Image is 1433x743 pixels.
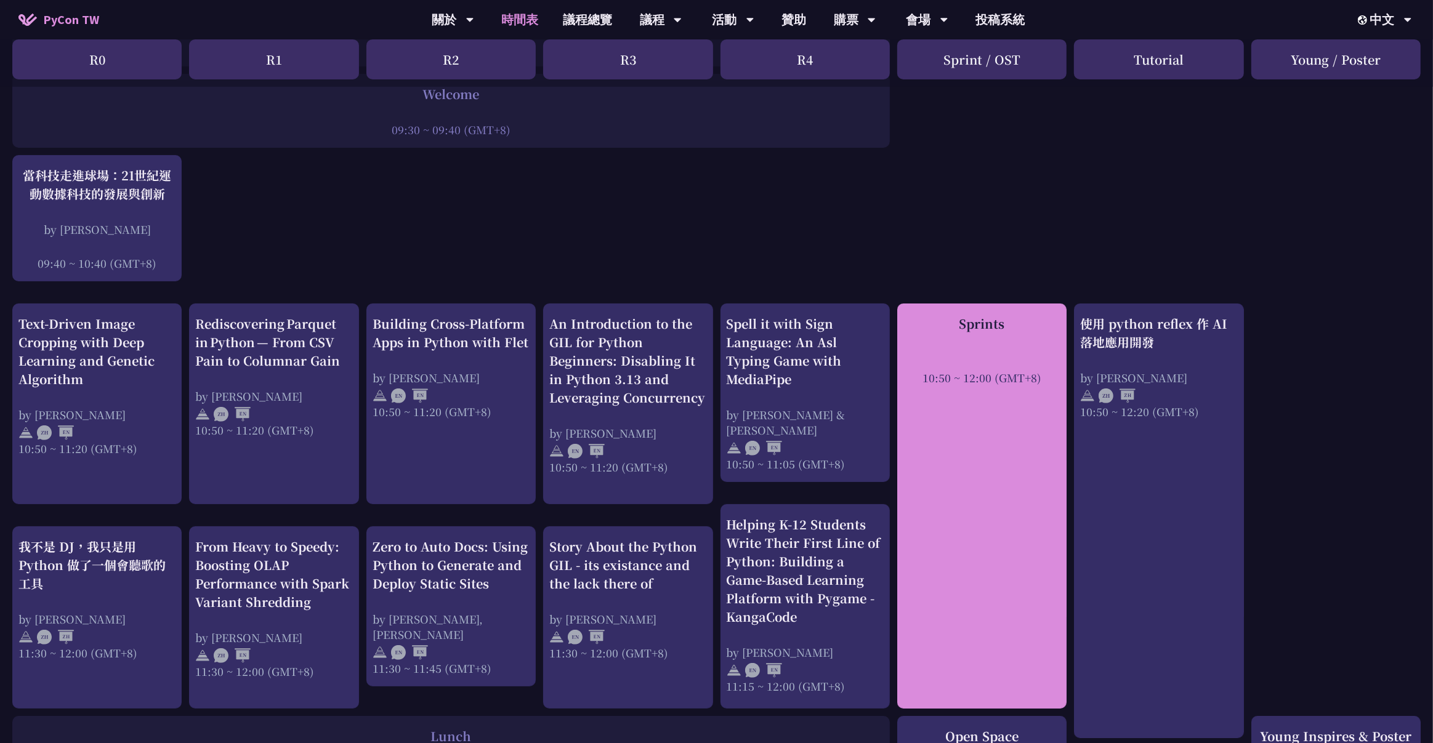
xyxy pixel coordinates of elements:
a: Spell it with Sign Language: An Asl Typing Game with MediaPipe by [PERSON_NAME] & [PERSON_NAME] 1... [727,315,884,472]
img: svg+xml;base64,PHN2ZyB4bWxucz0iaHR0cDovL3d3dy53My5vcmcvMjAwMC9zdmciIHdpZHRoPSIyNCIgaGVpZ2h0PSIyNC... [18,630,33,645]
img: ENEN.5a408d1.svg [745,441,782,456]
img: svg+xml;base64,PHN2ZyB4bWxucz0iaHR0cDovL3d3dy53My5vcmcvMjAwMC9zdmciIHdpZHRoPSIyNCIgaGVpZ2h0PSIyNC... [195,407,210,422]
div: From Heavy to Speedy: Boosting OLAP Performance with Spark Variant Shredding [195,537,352,611]
div: 11:15 ~ 12:00 (GMT+8) [727,678,884,694]
a: Zero to Auto Docs: Using Python to Generate and Deploy Static Sites by [PERSON_NAME], [PERSON_NAM... [373,537,530,676]
div: Building Cross-Platform Apps in Python with Flet [373,315,530,351]
img: ZHEN.371966e.svg [37,425,74,440]
a: 我不是 DJ，我只是用 Python 做了一個會聽歌的工具 by [PERSON_NAME] 11:30 ~ 12:00 (GMT+8) [18,537,176,698]
div: 10:50 ~ 11:05 (GMT+8) [727,456,884,472]
img: svg+xml;base64,PHN2ZyB4bWxucz0iaHR0cDovL3d3dy53My5vcmcvMjAwMC9zdmciIHdpZHRoPSIyNCIgaGVpZ2h0PSIyNC... [549,444,564,459]
a: 當科技走進球場：21世紀運動數據科技的發展與創新 by [PERSON_NAME] 09:40 ~ 10:40 (GMT+8) [18,166,176,271]
div: 10:50 ~ 12:00 (GMT+8) [903,370,1060,385]
a: 使用 python reflex 作 AI 落地應用開發 by [PERSON_NAME] 10:50 ~ 12:20 (GMT+8) [1080,315,1237,728]
div: 使用 python reflex 作 AI 落地應用開發 [1080,315,1237,351]
div: 11:30 ~ 12:00 (GMT+8) [549,645,706,661]
div: by [PERSON_NAME] [549,425,706,441]
a: Building Cross-Platform Apps in Python with Flet by [PERSON_NAME] 10:50 ~ 11:20 (GMT+8) [373,315,530,494]
img: ZHZH.38617ef.svg [1099,388,1136,403]
div: An Introduction to the GIL for Python Beginners: Disabling It in Python 3.13 and Leveraging Concu... [549,315,706,407]
img: svg+xml;base64,PHN2ZyB4bWxucz0iaHR0cDovL3d3dy53My5vcmcvMjAwMC9zdmciIHdpZHRoPSIyNCIgaGVpZ2h0PSIyNC... [195,648,210,663]
img: svg+xml;base64,PHN2ZyB4bWxucz0iaHR0cDovL3d3dy53My5vcmcvMjAwMC9zdmciIHdpZHRoPSIyNCIgaGVpZ2h0PSIyNC... [1080,388,1095,403]
div: by [PERSON_NAME] [18,222,176,237]
div: Tutorial [1074,39,1243,79]
img: svg+xml;base64,PHN2ZyB4bWxucz0iaHR0cDovL3d3dy53My5vcmcvMjAwMC9zdmciIHdpZHRoPSIyNCIgaGVpZ2h0PSIyNC... [373,388,387,403]
div: R3 [543,39,712,79]
div: by [PERSON_NAME] [195,388,352,404]
div: 09:30 ~ 09:40 (GMT+8) [18,122,884,137]
img: ZHEN.371966e.svg [214,648,251,663]
div: Story About the Python GIL - its existance and the lack there of [549,537,706,593]
img: ENEN.5a408d1.svg [568,630,605,645]
div: Rediscovering Parquet in Python — From CSV Pain to Columnar Gain [195,315,352,370]
div: by [PERSON_NAME] & [PERSON_NAME] [727,407,884,438]
div: Welcome [18,85,884,103]
div: Spell it with Sign Language: An Asl Typing Game with MediaPipe [727,315,884,388]
div: 10:50 ~ 12:20 (GMT+8) [1080,404,1237,419]
img: svg+xml;base64,PHN2ZyB4bWxucz0iaHR0cDovL3d3dy53My5vcmcvMjAwMC9zdmciIHdpZHRoPSIyNCIgaGVpZ2h0PSIyNC... [373,645,387,660]
div: 10:50 ~ 11:20 (GMT+8) [373,404,530,419]
img: ZHZH.38617ef.svg [37,630,74,645]
a: Helping K-12 Students Write Their First Line of Python: Building a Game-Based Learning Platform w... [727,515,884,698]
div: by [PERSON_NAME] [373,370,530,385]
div: R0 [12,39,182,79]
img: Home icon of PyCon TW 2025 [18,14,37,26]
img: ENEN.5a408d1.svg [568,444,605,459]
div: 11:30 ~ 12:00 (GMT+8) [18,645,176,661]
div: by [PERSON_NAME] [18,407,176,422]
a: Story About the Python GIL - its existance and the lack there of by [PERSON_NAME] 11:30 ~ 12:00 (... [549,537,706,698]
a: Rediscovering Parquet in Python — From CSV Pain to Columnar Gain by [PERSON_NAME] 10:50 ~ 11:20 (... [195,315,352,494]
div: 11:30 ~ 12:00 (GMT+8) [195,664,352,679]
div: by [PERSON_NAME] [549,611,706,627]
img: ENEN.5a408d1.svg [745,663,782,678]
div: 當科技走進球場：21世紀運動數據科技的發展與創新 [18,166,176,203]
img: Locale Icon [1358,15,1370,25]
div: Zero to Auto Docs: Using Python to Generate and Deploy Static Sites [373,537,530,593]
div: Helping K-12 Students Write Their First Line of Python: Building a Game-Based Learning Platform w... [727,515,884,626]
div: R4 [721,39,890,79]
img: ENEN.5a408d1.svg [391,388,428,403]
img: svg+xml;base64,PHN2ZyB4bWxucz0iaHR0cDovL3d3dy53My5vcmcvMjAwMC9zdmciIHdpZHRoPSIyNCIgaGVpZ2h0PSIyNC... [549,630,564,645]
img: svg+xml;base64,PHN2ZyB4bWxucz0iaHR0cDovL3d3dy53My5vcmcvMjAwMC9zdmciIHdpZHRoPSIyNCIgaGVpZ2h0PSIyNC... [727,441,741,456]
div: 我不是 DJ，我只是用 Python 做了一個會聽歌的工具 [18,537,176,593]
img: ZHEN.371966e.svg [214,407,251,422]
div: by [PERSON_NAME], [PERSON_NAME] [373,611,530,642]
div: 10:50 ~ 11:20 (GMT+8) [549,459,706,475]
img: ENEN.5a408d1.svg [391,645,428,660]
img: svg+xml;base64,PHN2ZyB4bWxucz0iaHR0cDovL3d3dy53My5vcmcvMjAwMC9zdmciIHdpZHRoPSIyNCIgaGVpZ2h0PSIyNC... [727,663,741,678]
div: 11:30 ~ 11:45 (GMT+8) [373,661,530,676]
img: svg+xml;base64,PHN2ZyB4bWxucz0iaHR0cDovL3d3dy53My5vcmcvMjAwMC9zdmciIHdpZHRoPSIyNCIgaGVpZ2h0PSIyNC... [18,425,33,440]
div: by [PERSON_NAME] [727,645,884,660]
div: Sprints [903,315,1060,333]
a: PyCon TW [6,4,111,35]
div: Young / Poster [1251,39,1421,79]
div: 09:40 ~ 10:40 (GMT+8) [18,255,176,271]
a: An Introduction to the GIL for Python Beginners: Disabling It in Python 3.13 and Leveraging Concu... [549,315,706,494]
div: by [PERSON_NAME] [195,630,352,645]
div: by [PERSON_NAME] [18,611,176,627]
a: Text-Driven Image Cropping with Deep Learning and Genetic Algorithm by [PERSON_NAME] 10:50 ~ 11:2... [18,315,176,494]
div: 10:50 ~ 11:20 (GMT+8) [195,422,352,438]
span: PyCon TW [43,10,99,29]
div: R1 [189,39,358,79]
div: 10:50 ~ 11:20 (GMT+8) [18,441,176,456]
div: Text-Driven Image Cropping with Deep Learning and Genetic Algorithm [18,315,176,388]
div: Sprint / OST [897,39,1067,79]
div: by [PERSON_NAME] [1080,370,1237,385]
div: R2 [366,39,536,79]
a: From Heavy to Speedy: Boosting OLAP Performance with Spark Variant Shredding by [PERSON_NAME] 11:... [195,537,352,698]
